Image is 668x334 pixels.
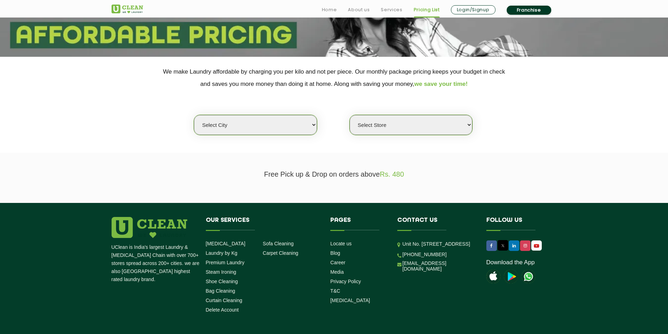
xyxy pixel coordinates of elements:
[112,5,143,13] img: UClean Laundry and Dry Cleaning
[206,250,237,256] a: Laundry by Kg
[348,6,370,14] a: About us
[486,259,535,266] a: Download the App
[206,241,245,246] a: [MEDICAL_DATA]
[507,6,551,15] a: Franchise
[486,270,500,284] img: apple-icon.png
[330,260,345,265] a: Career
[322,6,337,14] a: Home
[206,217,320,230] h4: Our Services
[206,279,238,284] a: Shoe Cleaning
[380,170,404,178] span: Rs. 480
[403,252,447,257] a: [PHONE_NUMBER]
[403,240,476,248] p: Unit No. [STREET_ADDRESS]
[403,260,476,272] a: [EMAIL_ADDRESS][DOMAIN_NAME]
[532,242,541,250] img: UClean Laundry and Dry Cleaning
[206,260,245,265] a: Premium Laundry
[414,81,468,87] span: we save your time!
[112,217,187,238] img: logo.png
[206,307,239,313] a: Delete Account
[381,6,402,14] a: Services
[112,243,201,284] p: UClean is India's largest Laundry & [MEDICAL_DATA] Chain with over 700+ stores spread across 200+...
[521,270,535,284] img: UClean Laundry and Dry Cleaning
[330,250,340,256] a: Blog
[330,279,361,284] a: Privacy Policy
[206,288,235,294] a: Bag Cleaning
[451,5,495,14] a: Login/Signup
[397,217,476,230] h4: Contact us
[330,269,344,275] a: Media
[330,298,370,303] a: [MEDICAL_DATA]
[504,270,518,284] img: playstoreicon.png
[330,217,387,230] h4: Pages
[330,288,340,294] a: T&C
[112,170,557,178] p: Free Pick up & Drop on orders above
[206,269,236,275] a: Steam Ironing
[486,217,548,230] h4: Follow us
[263,250,298,256] a: Carpet Cleaning
[112,66,557,90] p: We make Laundry affordable by charging you per kilo and not per piece. Our monthly package pricin...
[414,6,440,14] a: Pricing List
[263,241,293,246] a: Sofa Cleaning
[330,241,352,246] a: Locate us
[206,298,242,303] a: Curtain Cleaning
